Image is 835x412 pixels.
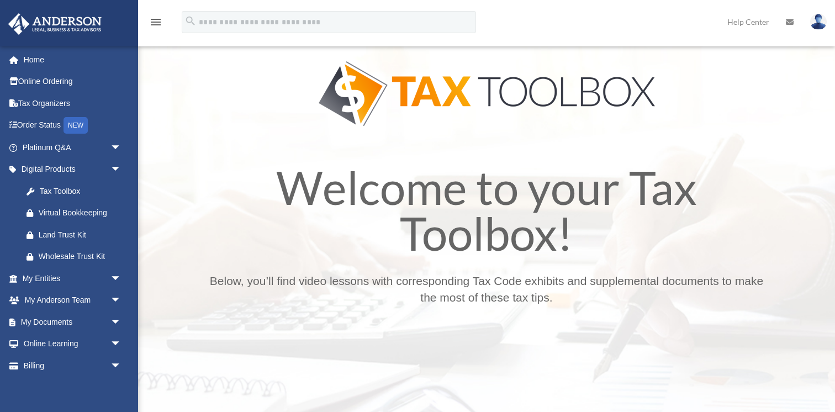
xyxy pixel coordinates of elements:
[39,228,124,242] div: Land Trust Kit
[8,114,138,137] a: Order StatusNEW
[110,136,133,159] span: arrow_drop_down
[8,92,138,114] a: Tax Organizers
[8,49,138,71] a: Home
[5,13,105,35] img: Anderson Advisors Platinum Portal
[15,180,133,202] a: Tax Toolbox
[8,136,138,159] a: Platinum Q&Aarrow_drop_down
[15,202,138,224] a: Virtual Bookkeeping
[149,15,162,29] i: menu
[110,311,133,334] span: arrow_drop_down
[110,355,133,377] span: arrow_drop_down
[149,19,162,29] a: menu
[39,184,119,198] div: Tax Toolbox
[39,206,124,220] div: Virtual Bookkeeping
[208,273,765,305] p: Below, you’ll find video lessons with corresponding Tax Code exhibits and supplemental documents ...
[8,159,138,181] a: Digital Productsarrow_drop_down
[15,224,138,246] a: Land Trust Kit
[8,311,138,333] a: My Documentsarrow_drop_down
[810,14,827,30] img: User Pic
[15,246,138,268] a: Wholesale Trust Kit
[8,71,138,93] a: Online Ordering
[64,117,88,134] div: NEW
[184,15,197,27] i: search
[208,165,765,262] h1: Welcome to your Tax Toolbox!
[110,333,133,356] span: arrow_drop_down
[8,333,138,355] a: Online Learningarrow_drop_down
[110,267,133,290] span: arrow_drop_down
[110,289,133,312] span: arrow_drop_down
[8,267,138,289] a: My Entitiesarrow_drop_down
[8,355,138,377] a: Billingarrow_drop_down
[110,159,133,181] span: arrow_drop_down
[319,61,655,126] img: Tax Tool Box Logo
[39,250,124,263] div: Wholesale Trust Kit
[8,289,138,311] a: My Anderson Teamarrow_drop_down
